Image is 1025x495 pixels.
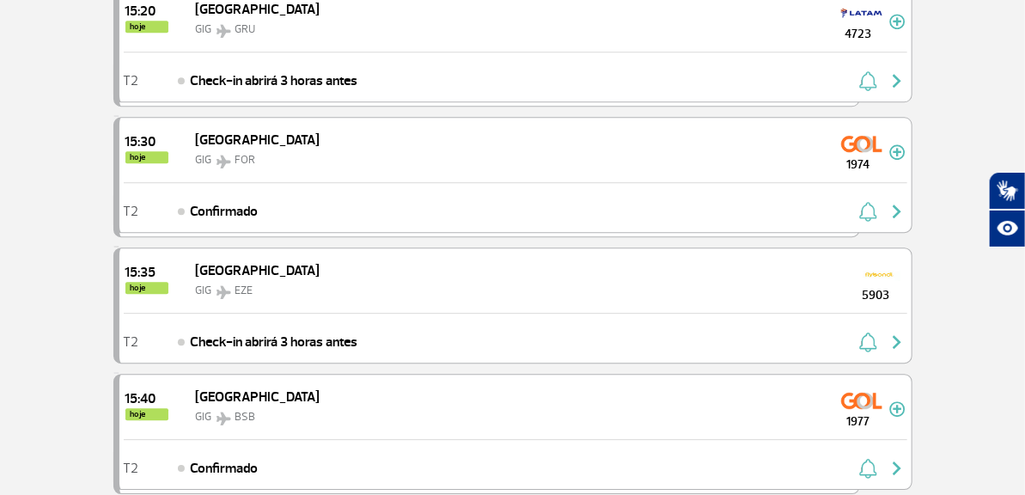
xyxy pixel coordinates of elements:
[124,75,139,87] span: T2
[196,22,212,36] span: GIG
[887,201,907,222] img: seta-direita-painel-voo.svg
[845,286,907,304] span: 5903
[887,332,907,352] img: seta-direita-painel-voo.svg
[889,14,906,29] img: mais-info-painel-voo.svg
[196,1,320,18] span: [GEOGRAPHIC_DATA]
[125,392,168,406] span: 2025-09-25 15:40:00
[124,462,139,474] span: T2
[841,130,882,157] img: GOL Transportes Aereos
[191,201,259,222] span: Confirmado
[125,151,168,163] span: hoje
[196,410,212,424] span: GIG
[196,284,212,297] span: GIG
[235,410,256,424] span: BSB
[196,262,320,279] span: [GEOGRAPHIC_DATA]
[125,282,168,294] span: hoje
[235,153,256,167] span: FOR
[196,131,320,149] span: [GEOGRAPHIC_DATA]
[841,387,882,414] img: GOL Transportes Aereos
[889,144,906,160] img: mais-info-painel-voo.svg
[859,332,877,352] img: sino-painel-voo.svg
[196,388,320,406] span: [GEOGRAPHIC_DATA]
[235,22,256,36] span: GRU
[887,458,907,479] img: seta-direita-painel-voo.svg
[859,201,877,222] img: sino-painel-voo.svg
[827,156,889,174] span: 1974
[124,336,139,348] span: T2
[859,458,877,479] img: sino-painel-voo.svg
[196,153,212,167] span: GIG
[989,172,1025,247] div: Plugin de acessibilidade da Hand Talk.
[191,70,358,91] span: Check-in abrirá 3 horas antes
[859,70,877,91] img: sino-painel-voo.svg
[125,21,168,33] span: hoje
[859,260,900,288] img: Flybondi
[889,401,906,417] img: mais-info-painel-voo.svg
[191,332,358,352] span: Check-in abrirá 3 horas antes
[191,458,259,479] span: Confirmado
[235,284,253,297] span: EZE
[887,70,907,91] img: seta-direita-painel-voo.svg
[827,412,889,431] span: 1977
[125,4,168,18] span: 2025-09-25 15:20:00
[989,210,1025,247] button: Abrir recursos assistivos.
[125,135,168,149] span: 2025-09-25 15:30:00
[827,25,889,43] span: 4723
[124,205,139,217] span: T2
[125,266,168,279] span: 2025-09-25 15:35:00
[989,172,1025,210] button: Abrir tradutor de língua de sinais.
[125,408,168,420] span: hoje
